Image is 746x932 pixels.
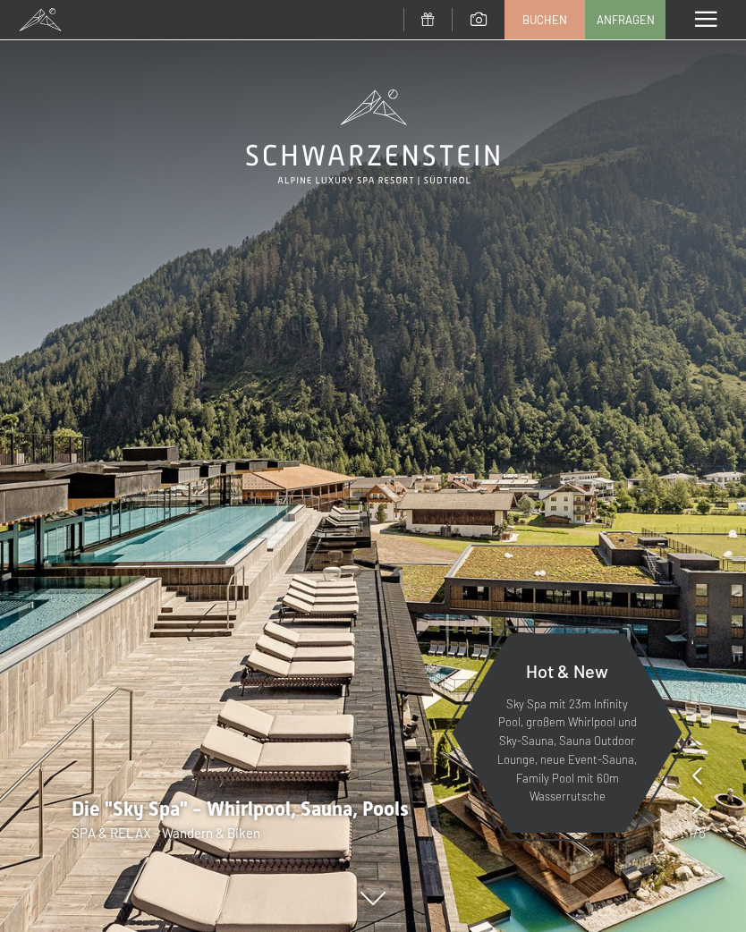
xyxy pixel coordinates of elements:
[688,823,693,843] span: 1
[522,12,567,28] span: Buchen
[586,1,665,38] a: Anfragen
[693,823,699,843] span: /
[597,12,655,28] span: Anfragen
[72,798,409,820] span: Die "Sky Spa" - Whirlpool, Sauna, Pools
[496,695,639,807] p: Sky Spa mit 23m Infinity Pool, großem Whirlpool und Sky-Sauna, Sauna Outdoor Lounge, neue Event-S...
[72,825,260,841] span: SPA & RELAX - Wandern & Biken
[526,660,608,682] span: Hot & New
[451,632,683,834] a: Hot & New Sky Spa mit 23m Infinity Pool, großem Whirlpool und Sky-Sauna, Sauna Outdoor Lounge, ne...
[505,1,584,38] a: Buchen
[699,823,706,843] span: 8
